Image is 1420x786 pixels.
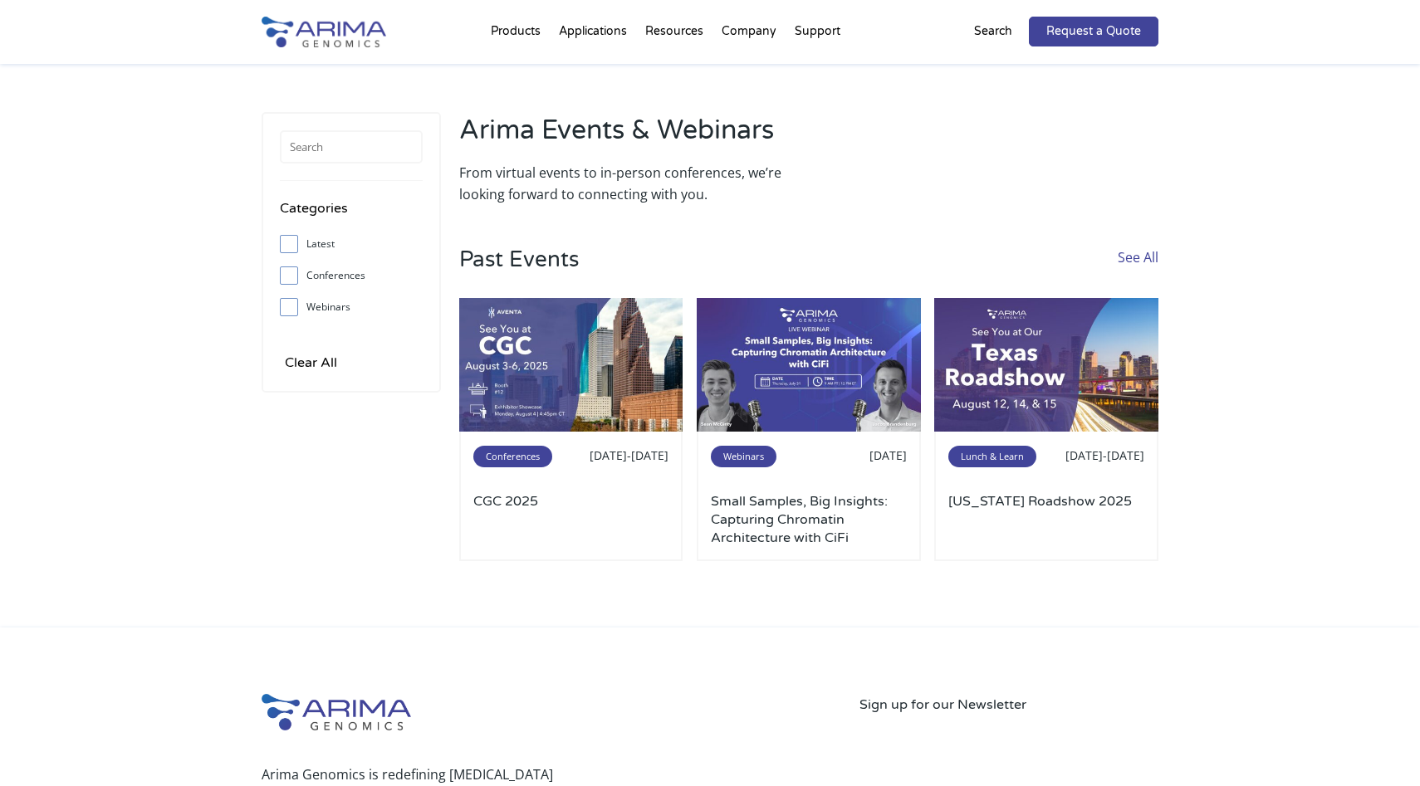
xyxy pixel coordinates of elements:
a: See All [1118,247,1158,298]
a: Small Samples, Big Insights: Capturing Chromatin Architecture with CiFi [711,492,907,547]
h3: Past Events [459,247,579,298]
a: [US_STATE] Roadshow 2025 [948,492,1144,547]
h2: Arima Events & Webinars [459,112,801,162]
label: Conferences [280,263,423,288]
p: From virtual events to in-person conferences, we’re looking forward to connecting with you. [459,162,801,205]
p: Search [974,21,1012,42]
img: Arima-Genomics-logo [262,17,386,47]
img: Arima-Genomics-logo [262,694,411,730]
span: Conferences [473,446,552,467]
h4: Categories [280,198,423,232]
img: AACR-2025-1-500x300.jpg [934,298,1158,432]
input: Search [280,130,423,164]
input: Clear All [280,351,342,374]
img: CGC-2025-500x300.jpg [459,298,683,432]
span: Lunch & Learn [948,446,1036,467]
a: Request a Quote [1029,17,1158,46]
label: Webinars [280,295,423,320]
label: Latest [280,232,423,256]
img: July-2025-webinar-3-500x300.jpg [697,298,921,432]
a: CGC 2025 [473,492,669,547]
span: [DATE]-[DATE] [1065,447,1144,463]
span: Webinars [711,446,776,467]
span: [DATE] [869,447,907,463]
span: [DATE]-[DATE] [590,447,668,463]
p: Sign up for our Newsletter [859,694,1158,715]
